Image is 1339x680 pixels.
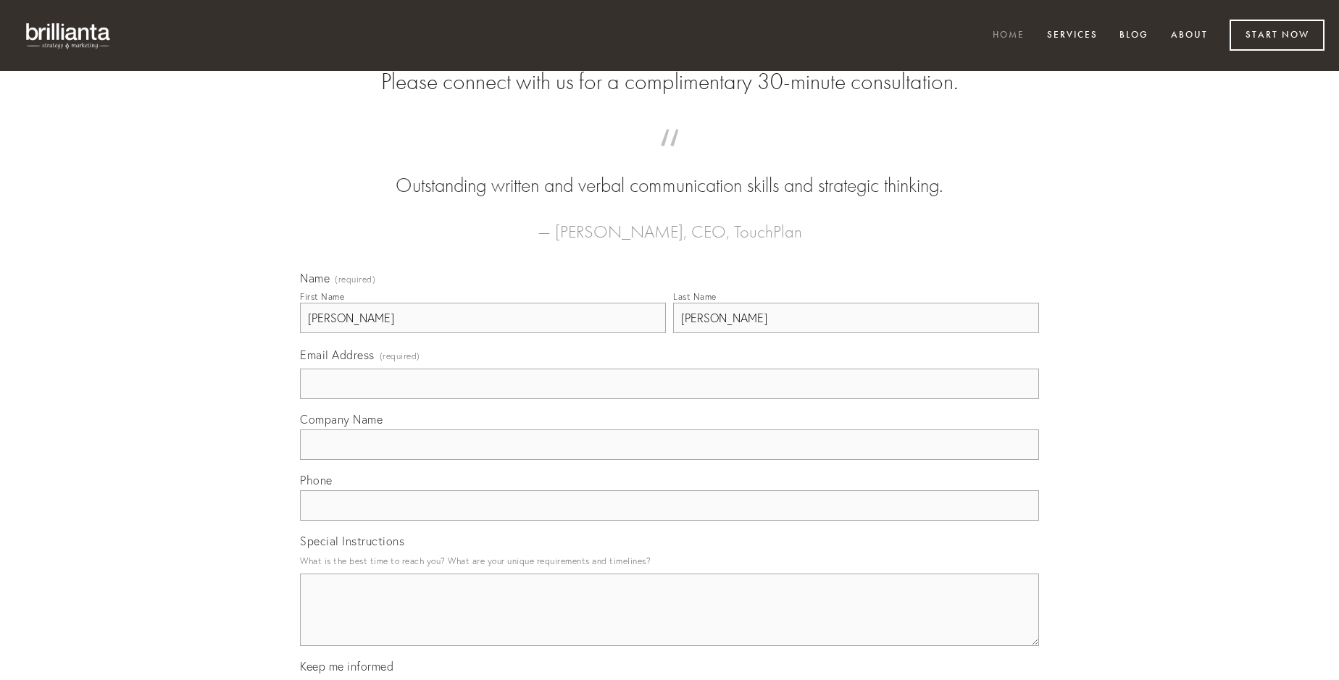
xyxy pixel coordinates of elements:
[323,143,1016,200] blockquote: Outstanding written and verbal communication skills and strategic thinking.
[1038,24,1107,48] a: Services
[300,291,344,302] div: First Name
[300,348,375,362] span: Email Address
[380,346,420,366] span: (required)
[300,473,333,487] span: Phone
[300,68,1039,96] h2: Please connect with us for a complimentary 30-minute consultation.
[300,534,404,548] span: Special Instructions
[300,551,1039,571] p: What is the best time to reach you? What are your unique requirements and timelines?
[323,200,1016,246] figcaption: — [PERSON_NAME], CEO, TouchPlan
[14,14,123,56] img: brillianta - research, strategy, marketing
[1230,20,1325,51] a: Start Now
[335,275,375,284] span: (required)
[673,291,717,302] div: Last Name
[323,143,1016,172] span: “
[300,412,383,427] span: Company Name
[300,271,330,285] span: Name
[1161,24,1217,48] a: About
[1110,24,1158,48] a: Blog
[983,24,1034,48] a: Home
[300,659,393,673] span: Keep me informed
